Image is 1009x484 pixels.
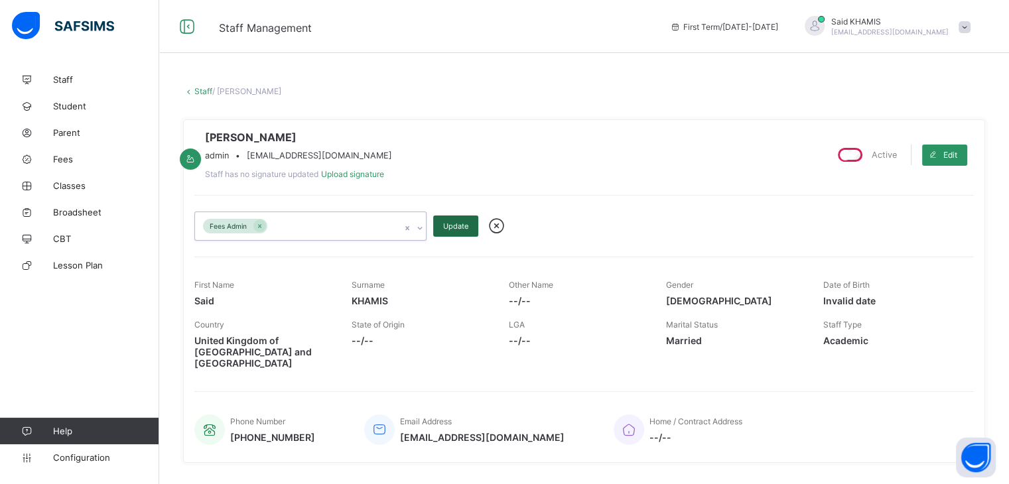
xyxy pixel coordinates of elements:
span: Academic [823,335,961,346]
div: Fees Admin [203,219,253,234]
span: --/-- [509,335,646,346]
span: Configuration [53,452,159,463]
span: Gender [666,280,693,290]
span: Classes [53,180,159,191]
span: LGA [509,320,525,330]
span: Surname [352,280,385,290]
span: United Kingdom of [GEOGRAPHIC_DATA] and [GEOGRAPHIC_DATA] [194,335,332,369]
div: • [205,151,392,160]
span: session/term information [670,22,778,32]
span: --/-- [509,295,646,306]
span: Help [53,426,159,436]
span: Home / Contract Address [649,416,742,426]
span: Lesson Plan [53,260,159,271]
img: safsims [12,12,114,40]
span: Other Name [509,280,553,290]
span: Staff Type [823,320,862,330]
span: Parent [53,127,159,138]
span: Staff [53,74,159,85]
span: Said KHAMIS [831,17,949,27]
span: [EMAIL_ADDRESS][DOMAIN_NAME] [831,28,949,36]
span: Email Address [400,416,452,426]
span: Invalid date [823,295,961,306]
span: [PHONE_NUMBER] [230,432,315,443]
span: CBT [53,233,159,244]
span: [DEMOGRAPHIC_DATA] [666,295,803,306]
span: --/-- [649,432,742,443]
span: Marital Status [666,320,718,330]
span: Update [443,221,468,231]
span: admin [205,151,229,160]
a: Staff [194,86,212,96]
span: Staff Management [219,21,312,34]
span: Edit [943,150,957,160]
span: State of Origin [352,320,405,330]
button: Open asap [956,438,996,477]
span: Student [53,101,159,111]
span: Broadsheet [53,207,159,217]
span: KHAMIS [352,295,489,306]
span: [EMAIL_ADDRESS][DOMAIN_NAME] [400,432,565,443]
span: Active [872,150,897,160]
span: First Name [194,280,234,290]
span: --/-- [352,335,489,346]
span: Staff has no signature updated [205,169,318,179]
span: [EMAIL_ADDRESS][DOMAIN_NAME] [247,151,392,160]
span: Said [194,295,332,306]
span: Married [666,335,803,346]
span: Phone Number [230,416,285,426]
span: [PERSON_NAME] [205,131,392,144]
span: Date of Birth [823,280,870,290]
span: Country [194,320,224,330]
span: / [PERSON_NAME] [212,86,281,96]
span: Upload signature [321,169,384,179]
div: SaidKHAMIS [791,16,977,38]
span: Fees [53,154,159,164]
